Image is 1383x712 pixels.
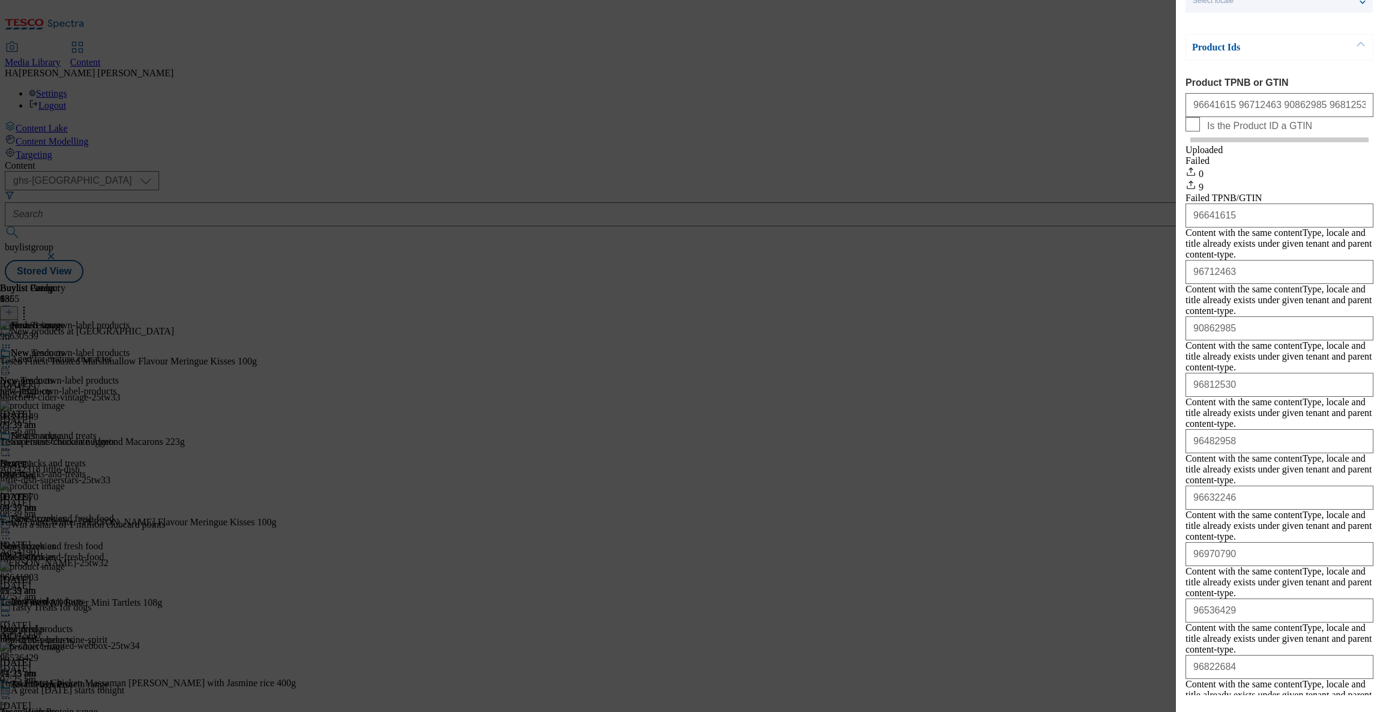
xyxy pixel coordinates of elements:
div: 0 [1186,166,1373,180]
div: Uploaded [1186,145,1373,155]
div: Failed [1186,155,1373,166]
div: Content with the same contentType, locale and title already exists under given tenant and parent ... [1186,566,1373,599]
label: Product TPNB or GTIN [1186,77,1373,88]
div: Failed TPNB/GTIN [1186,193,1373,204]
div: Content with the same contentType, locale and title already exists under given tenant and parent ... [1186,228,1373,260]
span: Is the Product ID a GTIN [1207,121,1312,131]
p: Product Ids [1192,41,1318,53]
input: Enter 1 or 20 space separated Product TPNB or GTIN [1186,93,1373,117]
div: Content with the same contentType, locale and title already exists under given tenant and parent ... [1186,340,1373,373]
div: Content with the same contentType, locale and title already exists under given tenant and parent ... [1186,623,1373,655]
div: Content with the same contentType, locale and title already exists under given tenant and parent ... [1186,510,1373,542]
div: Content with the same contentType, locale and title already exists under given tenant and parent ... [1186,453,1373,486]
div: Content with the same contentType, locale and title already exists under given tenant and parent ... [1186,284,1373,316]
div: Content with the same contentType, locale and title already exists under given tenant and parent ... [1186,397,1373,429]
div: 9 [1186,180,1373,193]
div: Content with the same contentType, locale and title already exists under given tenant and parent ... [1186,679,1373,711]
